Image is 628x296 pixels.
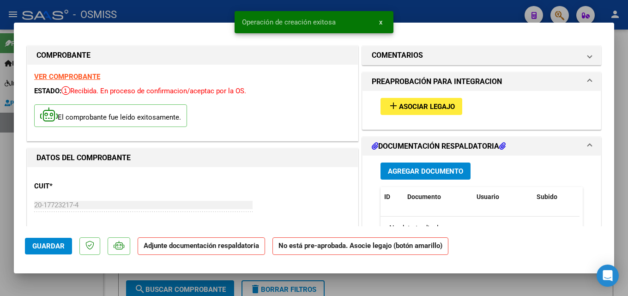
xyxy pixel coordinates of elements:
[380,98,462,115] button: Asociar Legajo
[384,193,390,200] span: ID
[34,104,187,127] p: El comprobante fue leído exitosamente.
[372,141,506,152] h1: DOCUMENTACIÓN RESPALDATORIA
[477,193,499,200] span: Usuario
[404,187,473,207] datatable-header-cell: Documento
[579,187,625,207] datatable-header-cell: Acción
[362,72,601,91] mat-expansion-panel-header: PREAPROBACIÓN PARA INTEGRACION
[32,242,65,250] span: Guardar
[34,87,61,95] span: ESTADO:
[380,217,580,240] div: No data to display
[399,103,455,111] span: Asociar Legajo
[362,46,601,65] mat-expansion-panel-header: COMENTARIOS
[372,14,390,30] button: x
[388,100,399,111] mat-icon: add
[388,167,463,175] span: Agregar Documento
[272,237,448,255] strong: No está pre-aprobada. Asocie legajo (botón amarillo)
[380,163,471,180] button: Agregar Documento
[380,187,404,207] datatable-header-cell: ID
[144,242,259,250] strong: Adjunte documentación respaldatoria
[34,72,100,81] a: VER COMPROBANTE
[473,187,533,207] datatable-header-cell: Usuario
[61,87,246,95] span: Recibida. En proceso de confirmacion/aceptac por la OS.
[379,18,382,26] span: x
[533,187,579,207] datatable-header-cell: Subido
[34,181,129,192] p: CUIT
[362,137,601,156] mat-expansion-panel-header: DOCUMENTACIÓN RESPALDATORIA
[25,238,72,254] button: Guardar
[372,76,502,87] h1: PREAPROBACIÓN PARA INTEGRACION
[372,50,423,61] h1: COMENTARIOS
[36,153,131,162] strong: DATOS DEL COMPROBANTE
[537,193,557,200] span: Subido
[597,265,619,287] div: Open Intercom Messenger
[362,91,601,129] div: PREAPROBACIÓN PARA INTEGRACION
[407,193,441,200] span: Documento
[242,18,336,27] span: Operación de creación exitosa
[36,51,91,60] strong: COMPROBANTE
